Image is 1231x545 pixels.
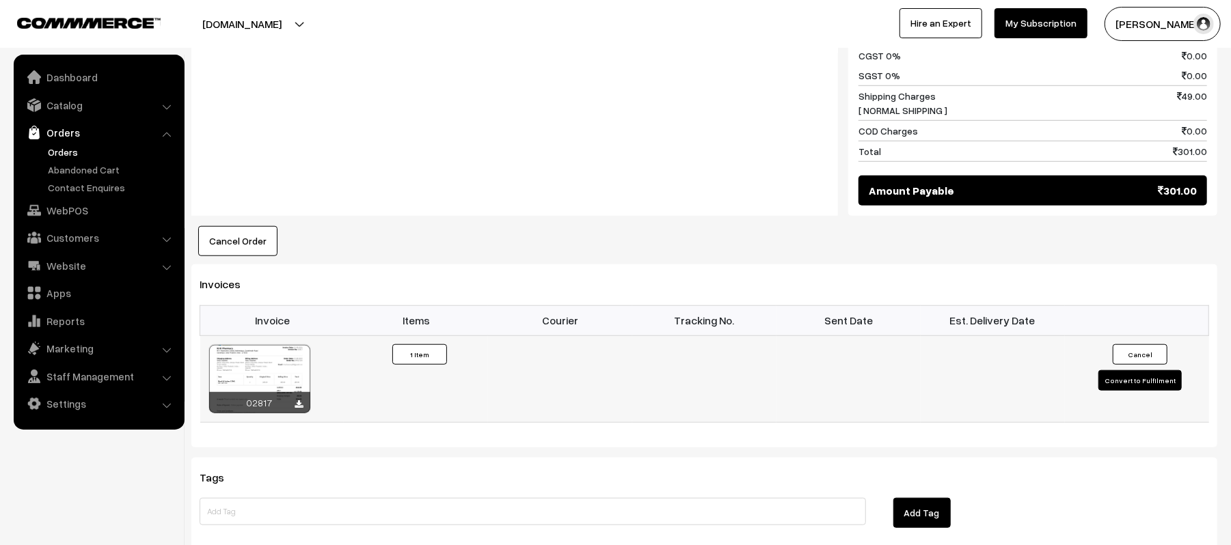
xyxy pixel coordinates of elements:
a: Website [17,253,180,278]
span: 301.00 [1173,144,1207,158]
span: COD Charges [858,124,918,138]
a: Orders [17,120,180,145]
a: Apps [17,281,180,305]
img: user [1193,14,1214,34]
a: Hire an Expert [899,8,982,38]
span: SGST 0% [858,68,900,83]
a: Dashboard [17,65,180,89]
a: COMMMERCE [17,14,137,30]
span: CGST 0% [858,48,901,63]
a: WebPOS [17,198,180,223]
th: Sent Date [776,305,921,335]
a: Orders [44,145,180,159]
a: Settings [17,391,180,416]
a: Catalog [17,93,180,117]
span: Total [858,144,881,158]
button: [PERSON_NAME] [1105,7,1221,41]
span: Tags [200,471,241,484]
button: 1 Item [392,344,447,365]
span: 0.00 [1182,124,1207,138]
span: Invoices [200,277,257,291]
span: Amount Payable [869,182,954,199]
a: Marketing [17,336,180,361]
span: 49.00 [1177,89,1207,117]
span: 301.00 [1158,182,1197,199]
button: [DOMAIN_NAME] [154,7,329,41]
button: Add Tag [893,498,951,528]
img: COMMMERCE [17,18,161,28]
div: 02817 [209,392,310,413]
a: Reports [17,309,180,333]
a: Abandoned Cart [44,163,180,177]
input: Add Tag [200,498,866,525]
button: Cancel [1113,344,1167,365]
span: 0.00 [1182,68,1207,83]
span: Shipping Charges [ NORMAL SHIPPING ] [858,89,947,117]
a: Contact Enquires [44,180,180,195]
th: Courier [488,305,632,335]
span: 0.00 [1182,48,1207,63]
button: Convert to Fulfilment [1098,370,1182,391]
th: Tracking No. [632,305,776,335]
a: My Subscription [995,8,1087,38]
th: Items [344,305,488,335]
th: Invoice [200,305,344,335]
th: Est. Delivery Date [921,305,1065,335]
button: Cancel Order [198,226,278,256]
a: Customers [17,225,180,250]
a: Staff Management [17,364,180,389]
